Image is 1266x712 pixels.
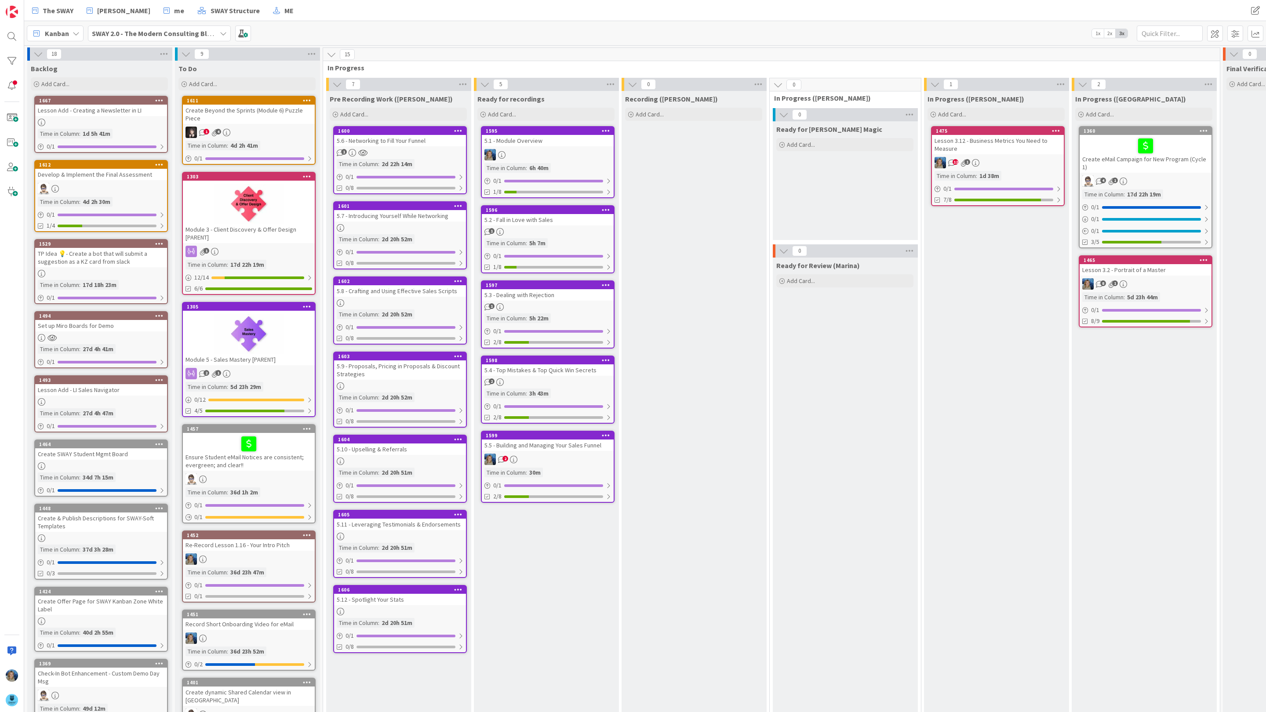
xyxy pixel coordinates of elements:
[482,281,614,289] div: 1597
[976,171,977,181] span: :
[97,5,150,16] span: [PERSON_NAME]
[183,425,315,433] div: 1457
[482,432,614,451] div: 15995.5 - Building and Managing Your Sales Funnel
[489,303,495,309] span: 1
[227,260,228,269] span: :
[482,356,614,364] div: 1598
[486,282,614,288] div: 1597
[486,128,614,134] div: 1595
[935,157,946,168] img: MA
[27,3,79,18] a: The SWAY
[1124,292,1125,302] span: :
[334,443,466,455] div: 5.10 - Upselling & Referrals
[47,421,55,431] span: 0 / 1
[338,353,466,360] div: 1603
[183,224,315,243] div: Module 3 - Client Discovery & Offer Design [PARENT]
[1091,237,1099,247] span: 3/5
[35,169,167,180] div: Develop & Implement the Final Assessment
[379,392,415,402] div: 2d 20h 52m
[337,234,378,244] div: Time in Column
[39,241,167,247] div: 1529
[187,304,315,310] div: 1305
[228,382,263,392] div: 5d 23h 29m
[35,209,167,220] div: 0/1
[1091,203,1099,212] span: 0 / 1
[334,210,466,222] div: 5.7 - Introducing Yourself While Networking
[334,277,466,297] div: 16025.8 - Crafting and Using Effective Sales Scripts
[227,141,228,150] span: :
[34,239,168,304] a: 1529TP Idea 💡- Create a bot that will submit a suggestion as a KZ card from slackTime in Column:1...
[183,303,315,365] div: 1305Module 5 - Sales Mastery [PARENT]
[482,364,614,376] div: 5.4 - Top Mistakes & Top Quick Win Secrets
[80,344,116,354] div: 27d 4h 41m
[378,468,379,477] span: :
[334,202,466,222] div: 16015.7 - Introducing Yourself While Networking
[493,251,502,261] span: 0 / 1
[346,417,354,426] span: 0/8
[378,309,379,319] span: :
[378,159,379,169] span: :
[38,183,49,194] img: TP
[80,280,119,290] div: 17d 18h 23m
[35,240,167,267] div: 1529TP Idea 💡- Create a bot that will submit a suggestion as a KZ card from slack
[79,472,80,482] span: :
[482,135,614,146] div: 5.1 - Module Overview
[45,28,69,39] span: Kanban
[333,352,467,428] a: 16035.9 - Proposals, Pricing in Proposals & Discount StrategiesTime in Column:2d 20h 52m0/10/8
[333,276,467,345] a: 16025.8 - Crafting and Using Effective Sales ScriptsTime in Column:2d 20h 52m0/10/8
[526,313,527,323] span: :
[346,334,354,343] span: 0/8
[268,3,299,18] a: ME
[1080,127,1211,135] div: 1360
[1080,214,1211,225] div: 0/1
[493,338,502,347] span: 2/8
[34,311,168,368] a: 1494Set up Miro Boards for DemoTime in Column:27d 4h 41m0/1
[194,406,203,415] span: 4/5
[35,105,167,116] div: Lesson Add - Creating a Newsletter in LI
[346,172,354,182] span: 0 / 1
[337,468,378,477] div: Time in Column
[378,392,379,402] span: :
[932,135,1064,154] div: Lesson 3.12 - Business Metrics You Need to Measure
[337,309,378,319] div: Time in Column
[484,149,496,160] img: MA
[1082,278,1094,290] img: MA
[334,171,466,182] div: 0/1
[47,221,55,230] span: 1/4
[527,163,551,173] div: 6h 40m
[334,285,466,297] div: 5.8 - Crafting and Using Effective Sales Scripts
[183,97,315,105] div: 1611
[482,149,614,160] div: MA
[1091,226,1099,236] span: 0 / 1
[1080,202,1211,213] div: 0/1
[481,205,615,273] a: 15965.2 - Fall in Love with SalesTime in Column:5h 7m0/11/8
[43,5,73,16] span: The SWAY
[338,203,466,209] div: 1601
[1112,280,1118,286] span: 1
[527,389,551,398] div: 3h 43m
[79,129,80,138] span: :
[493,402,502,411] span: 0 / 1
[34,375,168,432] a: 1493Lesson Add - LI Sales NavigatorTime in Column:27d 4h 47m0/1
[337,159,378,169] div: Time in Column
[182,302,316,417] a: 1305Module 5 - Sales Mastery [PARENT]Time in Column:5d 23h 29m0/124/5
[943,184,952,193] span: 0 / 1
[35,376,167,396] div: 1493Lesson Add - LI Sales Navigator
[35,376,167,384] div: 1493
[333,126,467,194] a: 16005.6 - Networking to Fill Your FunnelTime in Column:2d 22h 14m0/10/8
[931,126,1065,206] a: 1475Lesson 3.12 - Business Metrics You Need to MeasureMATime in Column:1d 38m0/17/8
[182,424,316,523] a: 1457Ensure Student eMail Notices are consistent; evergreen; and clear!!TPTime in Column:36d 1h 2m...
[35,292,167,303] div: 0/1
[486,357,614,363] div: 1598
[1080,305,1211,316] div: 0/1
[158,3,189,18] a: me
[228,260,266,269] div: 17d 22h 19m
[35,97,167,105] div: 1667
[1082,189,1124,199] div: Time in Column
[334,436,466,443] div: 1604
[35,440,167,448] div: 1464
[484,454,496,465] img: MA
[346,406,354,415] span: 0 / 1
[338,128,466,134] div: 1600
[340,110,368,118] span: Add Card...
